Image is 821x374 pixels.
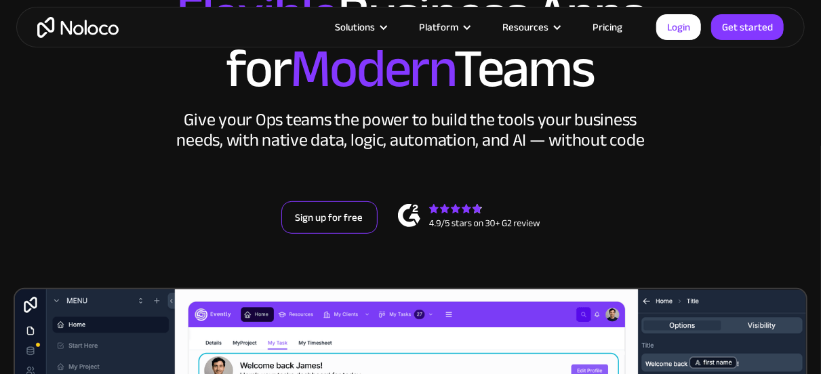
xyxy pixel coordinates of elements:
[281,201,378,234] a: Sign up for free
[419,18,458,36] div: Platform
[502,18,548,36] div: Resources
[174,110,648,150] div: Give your Ops teams the power to build the tools your business needs, with native data, logic, au...
[402,18,485,36] div: Platform
[335,18,375,36] div: Solutions
[485,18,576,36] div: Resources
[290,18,454,119] span: Modern
[711,14,784,40] a: Get started
[37,17,119,38] a: home
[656,14,701,40] a: Login
[576,18,639,36] a: Pricing
[318,18,402,36] div: Solutions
